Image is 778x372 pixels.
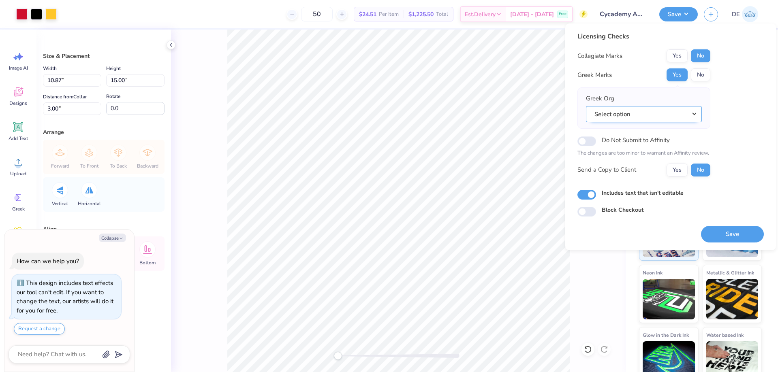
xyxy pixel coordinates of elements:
span: Greek [12,206,25,212]
button: No [691,49,710,62]
span: Est. Delivery [465,10,496,19]
span: Neon Ink [643,268,663,277]
p: The changes are too minor to warrant an Affinity review. [577,149,710,157]
input: – – [301,7,333,21]
span: Upload [10,170,26,177]
span: Image AI [9,65,28,71]
div: Accessibility label [334,352,342,360]
img: Neon Ink [643,279,695,319]
label: Width [43,64,57,73]
label: Height [106,64,121,73]
span: Metallic & Glitter Ink [706,268,754,277]
span: Free [559,11,566,17]
span: Water based Ink [706,331,744,339]
button: No [691,164,710,176]
button: Yes [667,49,688,62]
button: Save [701,226,764,242]
span: Designs [9,100,27,106]
span: Vertical [52,200,68,207]
div: Arrange [43,128,165,136]
input: Untitled Design [594,6,653,22]
div: How can we help you? [17,257,79,265]
span: Add Text [9,135,28,142]
label: Block Checkout [602,206,643,214]
span: Bottom [139,259,156,266]
div: Send a Copy to Client [577,165,636,174]
button: Save [659,7,698,21]
label: Greek Org [586,94,614,103]
label: Includes text that isn't editable [602,189,684,197]
label: Do Not Submit to Affinity [602,135,670,145]
div: Size & Placement [43,52,165,60]
div: Licensing Checks [577,32,710,41]
button: Request a change [14,323,65,335]
a: DE [728,6,762,22]
span: Horizontal [78,200,101,207]
button: Collapse [99,234,126,242]
div: Collegiate Marks [577,51,622,61]
div: Align [43,225,165,233]
span: $24.51 [359,10,376,19]
span: DE [732,10,740,19]
span: Per Item [379,10,399,19]
div: This design includes text effects our tool can't edit. If you want to change the text, our artist... [17,279,113,315]
span: [DATE] - [DATE] [510,10,554,19]
button: No [691,68,710,81]
label: Distance from Collar [43,92,87,102]
button: Yes [667,164,688,176]
span: Total [436,10,448,19]
div: Greek Marks [577,70,612,80]
img: Djian Evardoni [742,6,758,22]
button: Yes [667,68,688,81]
img: Metallic & Glitter Ink [706,279,759,319]
label: Rotate [106,91,120,101]
span: $1,225.50 [408,10,434,19]
button: Select option [586,106,702,123]
span: Glow in the Dark Ink [643,331,689,339]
